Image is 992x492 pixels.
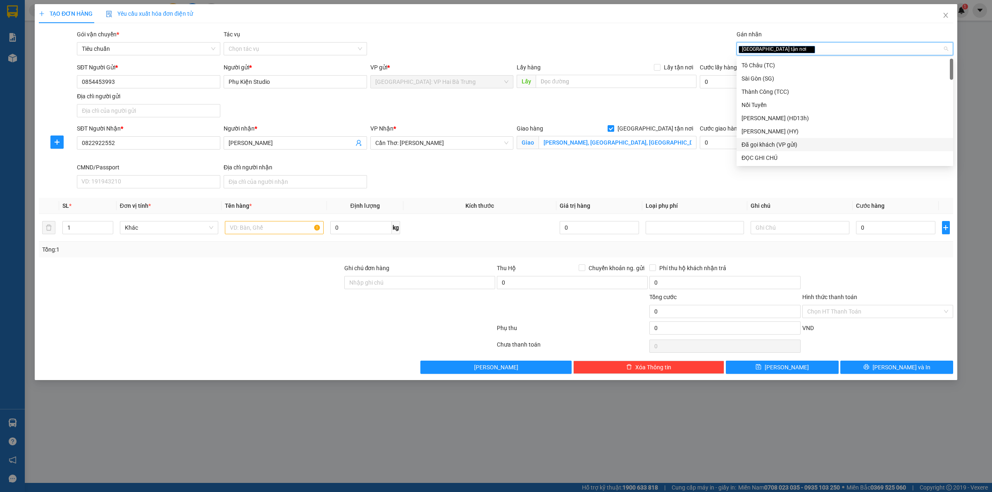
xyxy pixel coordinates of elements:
[756,364,761,371] span: save
[661,63,696,72] span: Lấy tận nơi
[742,140,948,149] div: Đã gọi khách (VP gửi)
[355,140,362,146] span: user-add
[517,75,536,88] span: Lấy
[497,265,516,271] span: Thu Hộ
[344,265,390,271] label: Ghi chú đơn hàng
[934,4,957,27] button: Close
[224,124,367,133] div: Người nhận
[517,64,541,71] span: Lấy hàng
[816,44,818,54] input: Gán nhãn
[62,202,69,209] span: SL
[77,63,220,72] div: SĐT Người Gửi
[742,87,948,96] div: Thành Công (TCC)
[739,46,815,53] span: [GEOGRAPHIC_DATA] tận nơi
[539,136,696,149] input: Giao tận nơi
[747,198,852,214] th: Ghi chú
[737,151,953,164] div: ĐỌC GHI CHÚ
[496,340,649,354] div: Chưa thanh toán
[585,264,648,273] span: Chuyển khoản ng. gửi
[642,198,747,214] th: Loại phụ phí
[120,202,151,209] span: Đơn vị tính
[626,364,632,371] span: delete
[77,104,220,117] input: Địa chỉ của người gửi
[573,361,724,374] button: deleteXóa Thông tin
[808,47,812,51] span: close
[225,221,323,234] input: VD: Bàn, Ghế
[737,85,953,98] div: Thành Công (TCC)
[106,11,112,17] img: icon
[737,112,953,125] div: Huy Dương (HD13h)
[765,363,809,372] span: [PERSON_NAME]
[656,264,730,273] span: Phí thu hộ khách nhận trả
[15,49,134,81] span: [PHONE_NUMBER] - [DOMAIN_NAME]
[465,202,494,209] span: Kích thước
[344,276,495,289] input: Ghi chú đơn hàng
[370,63,514,72] div: VP gửi
[420,361,571,374] button: [PERSON_NAME]
[224,175,367,188] input: Địa chỉ của người nhận
[351,202,380,209] span: Định lượng
[737,59,953,72] div: Tô Châu (TC)
[737,98,953,112] div: Nối Tuyến
[375,76,509,88] span: Hà Nội: VP Hai Bà Trưng
[856,202,885,209] span: Cước hàng
[560,202,590,209] span: Giá trị hàng
[751,221,849,234] input: Ghi Chú
[737,125,953,138] div: Hoàng Yến (HY)
[370,125,393,132] span: VP Nhận
[742,100,948,109] div: Nối Tuyến
[737,138,953,151] div: Đã gọi khách (VP gửi)
[942,224,949,231] span: plus
[700,75,806,88] input: Cước lấy hàng
[737,31,762,38] label: Gán nhãn
[726,361,839,374] button: save[PERSON_NAME]
[700,64,737,71] label: Cước lấy hàng
[496,323,649,338] div: Phụ thu
[840,361,953,374] button: printer[PERSON_NAME] và In
[39,11,45,17] span: plus
[125,221,213,234] span: Khác
[50,135,64,149] button: plus
[742,153,948,162] div: ĐỌC GHI CHÚ
[649,294,677,300] span: Tổng cước
[536,75,696,88] input: Dọc đường
[614,124,696,133] span: [GEOGRAPHIC_DATA] tận nơi
[863,364,869,371] span: printer
[700,125,741,132] label: Cước giao hàng
[742,114,948,123] div: [PERSON_NAME] (HD13h)
[42,221,55,234] button: delete
[802,325,814,331] span: VND
[13,12,133,31] strong: BIÊN NHẬN VẬN CHUYỂN BẢO AN EXPRESS
[77,163,220,172] div: CMND/Passport
[77,124,220,133] div: SĐT Người Nhận
[742,61,948,70] div: Tô Châu (TC)
[474,363,518,372] span: [PERSON_NAME]
[225,202,252,209] span: Tên hàng
[700,136,790,149] input: Cước giao hàng
[737,72,953,85] div: Sài Gòn (SG)
[106,10,193,17] span: Yêu cầu xuất hóa đơn điện tử
[873,363,930,372] span: [PERSON_NAME] và In
[42,245,383,254] div: Tổng: 1
[802,294,857,300] label: Hình thức thanh toán
[742,74,948,83] div: Sài Gòn (SG)
[39,10,93,17] span: TẠO ĐƠN HÀNG
[942,12,949,19] span: close
[375,137,509,149] span: Cần Thơ: Kho Ninh Kiều
[742,127,948,136] div: [PERSON_NAME] (HY)
[12,33,135,47] strong: (Công Ty TNHH Chuyển Phát Nhanh Bảo An - MST: 0109597835)
[51,139,63,145] span: plus
[224,163,367,172] div: Địa chỉ người nhận
[82,43,215,55] span: Tiêu chuẩn
[560,221,639,234] input: 0
[77,31,119,38] span: Gói vận chuyển
[942,221,950,234] button: plus
[517,136,539,149] span: Giao
[517,125,543,132] span: Giao hàng
[392,221,400,234] span: kg
[224,31,240,38] label: Tác vụ
[635,363,671,372] span: Xóa Thông tin
[77,92,220,101] div: Địa chỉ người gửi
[224,63,367,72] div: Người gửi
